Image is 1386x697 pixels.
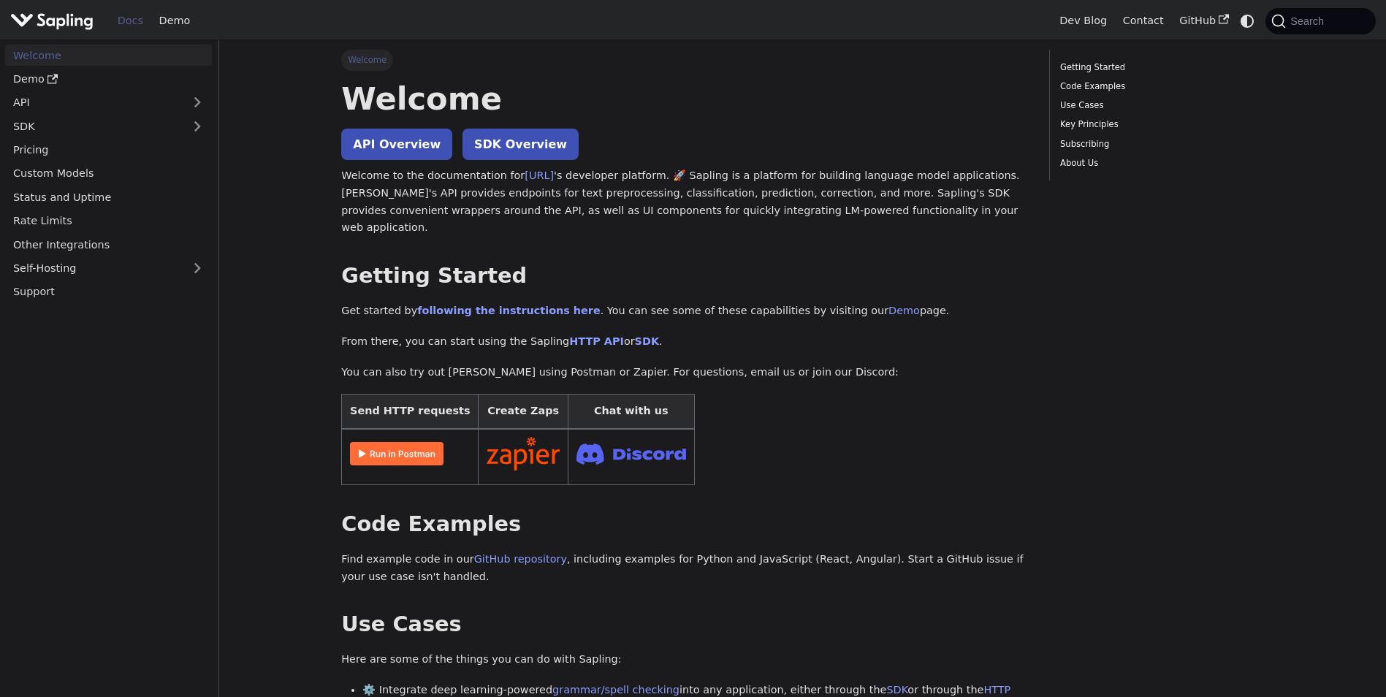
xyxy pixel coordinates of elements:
[1060,99,1258,113] a: Use Cases
[5,140,212,161] a: Pricing
[341,50,393,70] span: Welcome
[1060,137,1258,151] a: Subscribing
[568,395,694,429] th: Chat with us
[417,305,600,316] a: following the instructions here
[1265,8,1375,34] button: Search (Command+K)
[635,335,659,347] a: SDK
[183,115,212,137] button: Expand sidebar category 'SDK'
[5,69,212,90] a: Demo
[341,263,1028,289] h2: Getting Started
[1060,118,1258,132] a: Key Principles
[151,9,198,32] a: Demo
[341,551,1028,586] p: Find example code in our , including examples for Python and JavaScript (React, Angular). Start a...
[10,10,99,31] a: Sapling.aiSapling.ai
[479,395,568,429] th: Create Zaps
[5,186,212,207] a: Status and Uptime
[110,9,151,32] a: Docs
[1051,9,1114,32] a: Dev Blog
[5,234,212,255] a: Other Integrations
[183,92,212,113] button: Expand sidebar category 'API'
[5,115,183,137] a: SDK
[1286,15,1333,27] span: Search
[5,92,183,113] a: API
[341,302,1028,320] p: Get started by . You can see some of these capabilities by visiting our page.
[1060,80,1258,94] a: Code Examples
[1171,9,1236,32] a: GitHub
[1237,10,1258,31] button: Switch between dark and light mode (currently system mode)
[569,335,624,347] a: HTTP API
[1060,156,1258,170] a: About Us
[341,129,452,160] a: API Overview
[552,684,679,696] a: grammar/spell checking
[341,333,1028,351] p: From there, you can start using the Sapling or .
[462,129,579,160] a: SDK Overview
[888,305,920,316] a: Demo
[341,511,1028,538] h2: Code Examples
[341,79,1028,118] h1: Welcome
[886,684,907,696] a: SDK
[525,170,554,181] a: [URL]
[341,50,1028,70] nav: Breadcrumbs
[5,210,212,232] a: Rate Limits
[341,167,1028,237] p: Welcome to the documentation for 's developer platform. 🚀 Sapling is a platform for building lang...
[342,395,479,429] th: Send HTTP requests
[5,258,212,279] a: Self-Hosting
[487,437,560,471] img: Connect in Zapier
[5,281,212,302] a: Support
[350,442,443,465] img: Run in Postman
[474,553,567,565] a: GitHub repository
[1060,61,1258,75] a: Getting Started
[5,45,212,66] a: Welcome
[341,651,1028,669] p: Here are some of the things you can do with Sapling:
[1115,9,1172,32] a: Contact
[576,439,686,469] img: Join Discord
[341,364,1028,381] p: You can also try out [PERSON_NAME] using Postman or Zapier. For questions, email us or join our D...
[341,612,1028,638] h2: Use Cases
[5,163,212,184] a: Custom Models
[10,10,94,31] img: Sapling.ai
